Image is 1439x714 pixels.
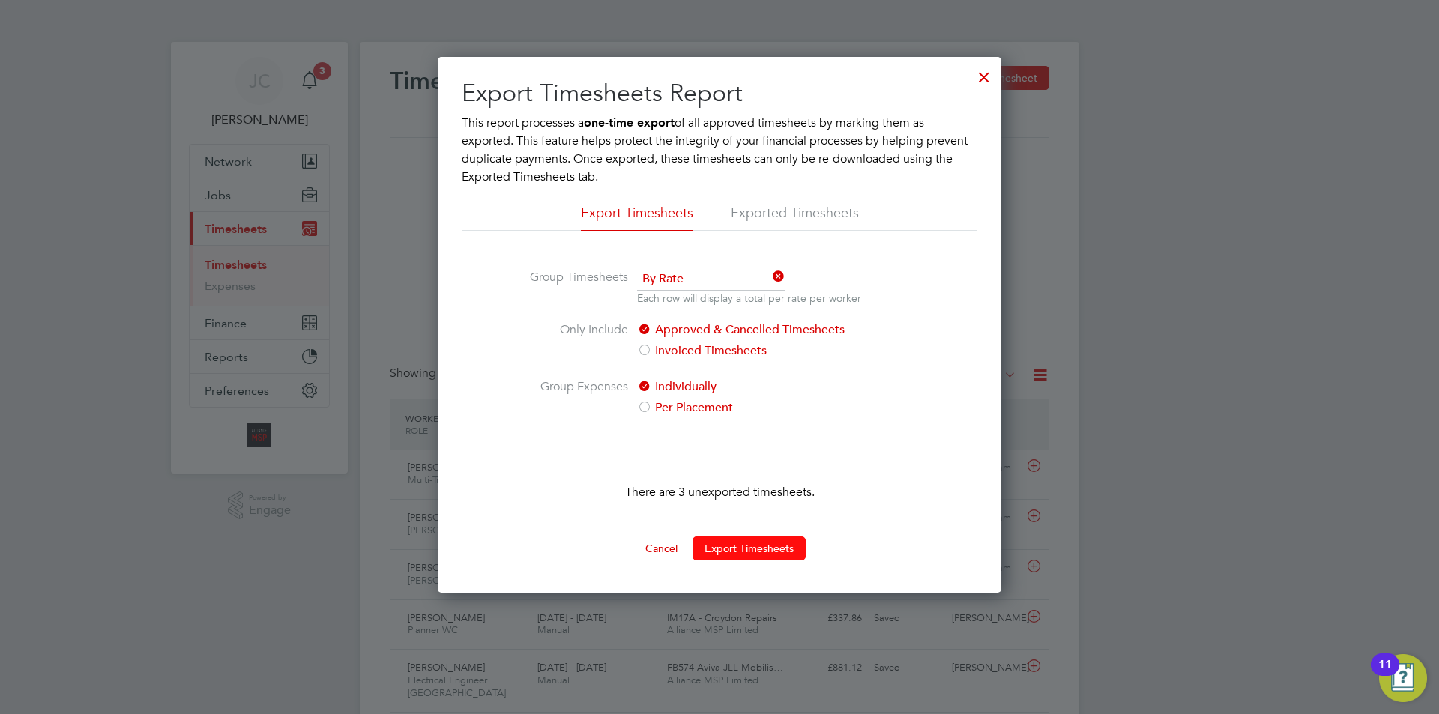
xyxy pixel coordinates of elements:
[462,78,977,109] h2: Export Timesheets Report
[1378,665,1392,684] div: 11
[462,483,977,501] p: There are 3 unexported timesheets.
[1379,654,1427,702] button: Open Resource Center, 11 new notifications
[633,536,690,560] button: Cancel
[731,204,859,231] li: Exported Timesheets
[581,204,693,231] li: Export Timesheets
[637,342,888,360] label: Invoiced Timesheets
[637,399,888,417] label: Per Placement
[637,378,888,396] label: Individually
[462,114,977,186] p: This report processes a of all approved timesheets by marking them as exported. This feature help...
[584,115,675,130] b: one-time export
[516,268,628,303] label: Group Timesheets
[637,268,785,291] span: By Rate
[637,291,861,306] p: Each row will display a total per rate per worker
[516,378,628,417] label: Group Expenses
[516,321,628,360] label: Only Include
[693,536,806,560] button: Export Timesheets
[637,321,888,339] label: Approved & Cancelled Timesheets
